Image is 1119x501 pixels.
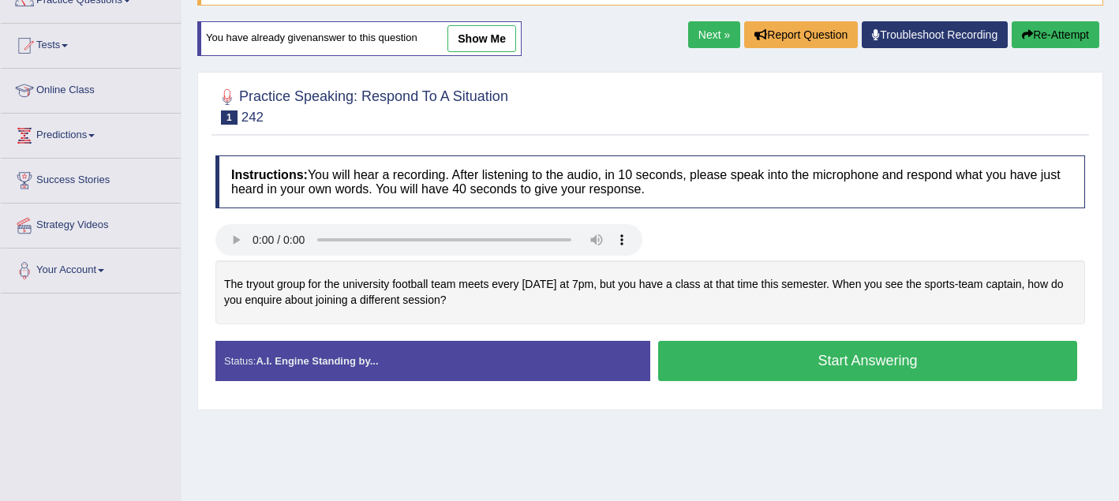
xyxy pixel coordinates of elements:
h2: Practice Speaking: Respond To A Situation [215,85,508,125]
div: The tryout group for the university football team meets every [DATE] at 7pm, but you have a class... [215,260,1085,324]
strong: A.I. Engine Standing by... [256,355,378,367]
div: Status: [215,341,650,381]
b: Instructions: [231,168,308,181]
small: 242 [241,110,264,125]
div: You have already given answer to this question [197,21,522,56]
h4: You will hear a recording. After listening to the audio, in 10 seconds, please speak into the mic... [215,155,1085,208]
a: Strategy Videos [1,204,181,243]
a: show me [447,25,516,52]
a: Predictions [1,114,181,153]
a: Your Account [1,249,181,288]
button: Start Answering [658,341,1077,381]
a: Tests [1,24,181,63]
button: Re-Attempt [1012,21,1099,48]
span: 1 [221,110,238,125]
a: Online Class [1,69,181,108]
button: Report Question [744,21,858,48]
a: Next » [688,21,740,48]
a: Success Stories [1,159,181,198]
a: Troubleshoot Recording [862,21,1008,48]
